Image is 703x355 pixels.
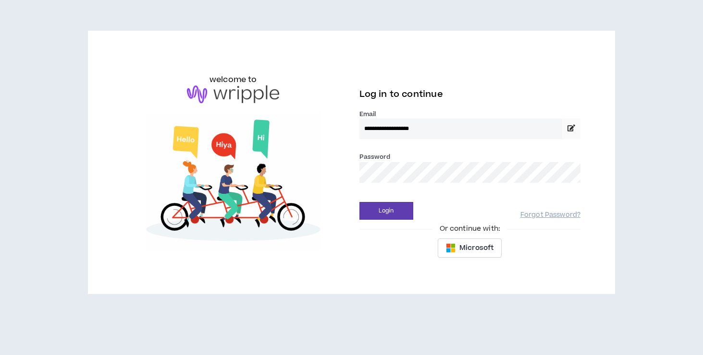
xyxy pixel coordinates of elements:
label: Password [359,153,391,161]
h6: welcome to [210,74,257,85]
span: Or continue with: [433,224,507,234]
label: Email [359,110,581,118]
img: logo-brand.png [187,85,279,104]
img: Welcome to Wripple [123,113,344,251]
span: Log in to continue [359,88,443,100]
button: Login [359,202,413,220]
span: Microsoft [459,243,493,253]
a: Forgot Password? [520,211,580,220]
button: Microsoft [438,238,502,258]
